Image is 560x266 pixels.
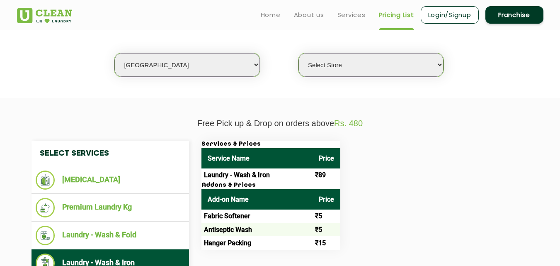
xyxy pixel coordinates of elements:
[36,198,55,217] img: Premium Laundry Kg
[485,6,543,24] a: Franchise
[313,236,340,249] td: ₹15
[313,168,340,182] td: ₹89
[201,168,313,182] td: Laundry - Wash & Iron
[17,8,72,23] img: UClean Laundry and Dry Cleaning
[379,10,414,20] a: Pricing List
[201,141,340,148] h3: Services & Prices
[294,10,324,20] a: About us
[313,189,340,210] th: Price
[421,6,479,24] a: Login/Signup
[17,119,543,128] p: Free Pick up & Drop on orders above
[201,189,313,210] th: Add-on Name
[36,226,55,245] img: Laundry - Wash & Fold
[36,198,185,217] li: Premium Laundry Kg
[32,141,189,166] h4: Select Services
[201,210,313,223] td: Fabric Softener
[313,148,340,168] th: Price
[313,223,340,236] td: ₹5
[261,10,281,20] a: Home
[337,10,366,20] a: Services
[36,226,185,245] li: Laundry - Wash & Fold
[313,210,340,223] td: ₹5
[201,236,313,249] td: Hanger Packing
[201,223,313,236] td: Antiseptic Wash
[201,182,340,189] h3: Addons & Prices
[36,171,55,190] img: Dry Cleaning
[36,171,185,190] li: [MEDICAL_DATA]
[334,119,363,128] span: Rs. 480
[201,148,313,168] th: Service Name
